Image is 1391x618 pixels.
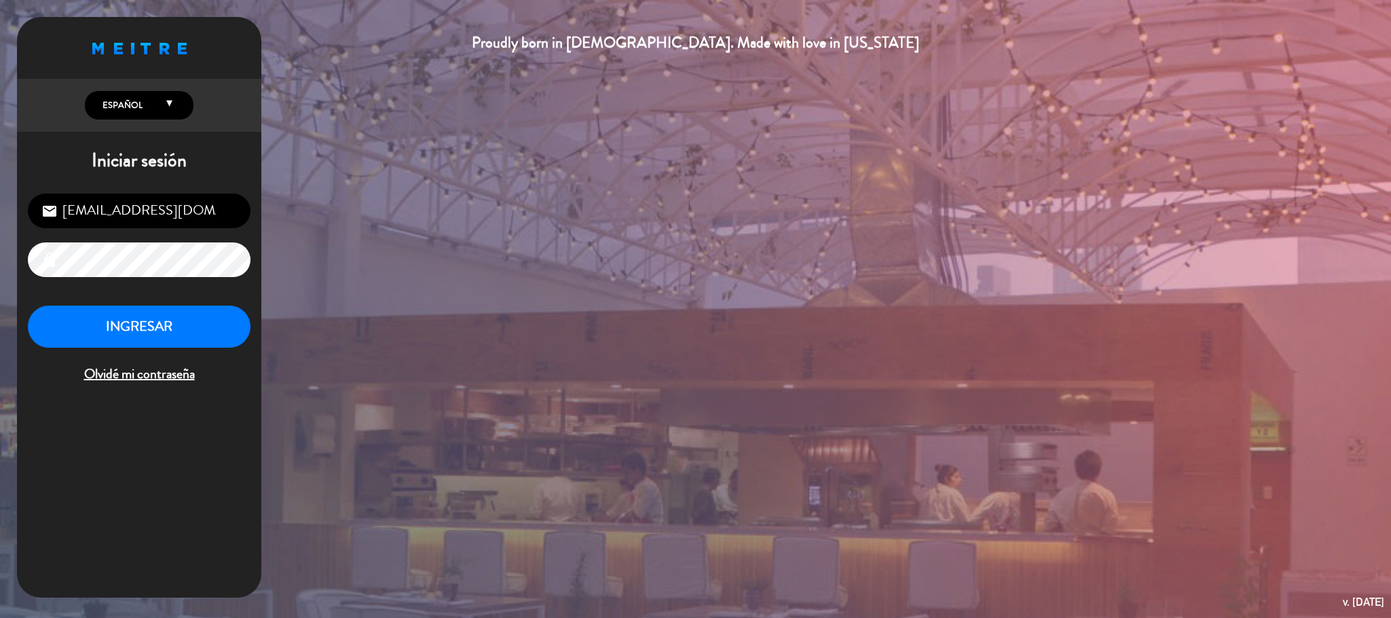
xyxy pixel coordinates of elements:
div: v. [DATE] [1343,593,1384,611]
i: lock [41,252,58,268]
span: Español [99,98,143,112]
span: Olvidé mi contraseña [28,363,251,386]
h1: Iniciar sesión [17,149,261,172]
button: INGRESAR [28,306,251,348]
input: Correo Electrónico [28,194,251,228]
i: email [41,203,58,219]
